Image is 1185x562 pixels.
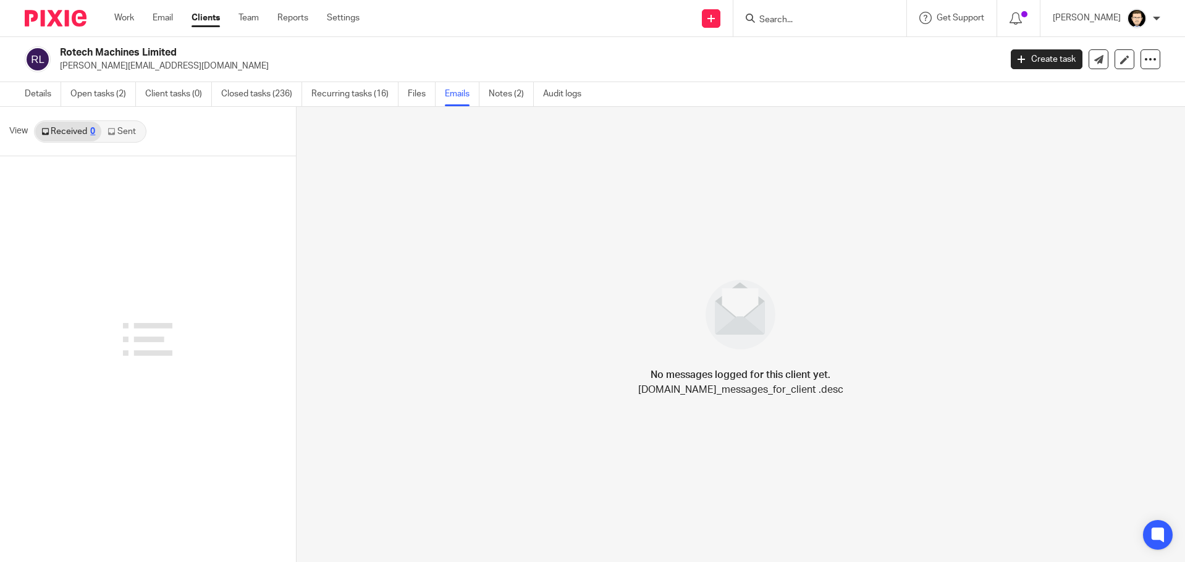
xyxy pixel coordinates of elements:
[70,82,136,106] a: Open tasks (2)
[489,82,534,106] a: Notes (2)
[90,127,95,136] div: 0
[1053,12,1121,24] p: [PERSON_NAME]
[937,14,984,22] span: Get Support
[445,82,479,106] a: Emails
[238,12,259,24] a: Team
[9,125,28,138] span: View
[114,12,134,24] a: Work
[221,82,302,106] a: Closed tasks (236)
[543,82,591,106] a: Audit logs
[25,10,86,27] img: Pixie
[327,12,360,24] a: Settings
[1127,9,1147,28] img: DavidBlack.format_png.resize_200x.png
[277,12,308,24] a: Reports
[60,60,992,72] p: [PERSON_NAME][EMAIL_ADDRESS][DOMAIN_NAME]
[101,122,145,141] a: Sent
[758,15,869,26] input: Search
[1011,49,1082,69] a: Create task
[638,382,843,397] p: [DOMAIN_NAME]_messages_for_client .desc
[25,82,61,106] a: Details
[651,367,830,382] h4: No messages logged for this client yet.
[153,12,173,24] a: Email
[311,82,399,106] a: Recurring tasks (16)
[192,12,220,24] a: Clients
[698,272,783,358] img: image
[60,46,806,59] h2: Rotech Machines Limited
[35,122,101,141] a: Received0
[408,82,436,106] a: Files
[145,82,212,106] a: Client tasks (0)
[25,46,51,72] img: svg%3E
